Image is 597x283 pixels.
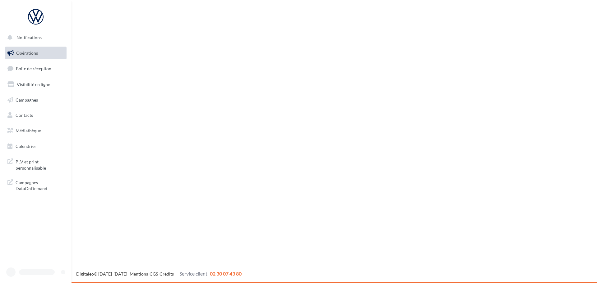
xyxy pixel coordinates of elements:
span: Campagnes [16,97,38,102]
a: Campagnes [4,94,68,107]
span: Boîte de réception [16,66,51,71]
a: Contacts [4,109,68,122]
span: Service client [179,271,207,276]
a: Visibilité en ligne [4,78,68,91]
span: Campagnes DataOnDemand [16,178,64,192]
a: PLV et print personnalisable [4,155,68,173]
a: Boîte de réception [4,62,68,75]
span: 02 30 07 43 80 [210,271,242,276]
a: Crédits [160,271,174,276]
span: Opérations [16,50,38,56]
span: Contacts [16,112,33,118]
a: Calendrier [4,140,68,153]
span: Calendrier [16,144,36,149]
span: Visibilité en ligne [17,82,50,87]
a: Digitaleo [76,271,94,276]
span: © [DATE]-[DATE] - - - [76,271,242,276]
span: Notifications [16,35,42,40]
a: Médiathèque [4,124,68,137]
a: CGS [150,271,158,276]
span: Médiathèque [16,128,41,133]
span: PLV et print personnalisable [16,157,64,171]
a: Campagnes DataOnDemand [4,176,68,194]
button: Notifications [4,31,65,44]
a: Mentions [130,271,148,276]
a: Opérations [4,47,68,60]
